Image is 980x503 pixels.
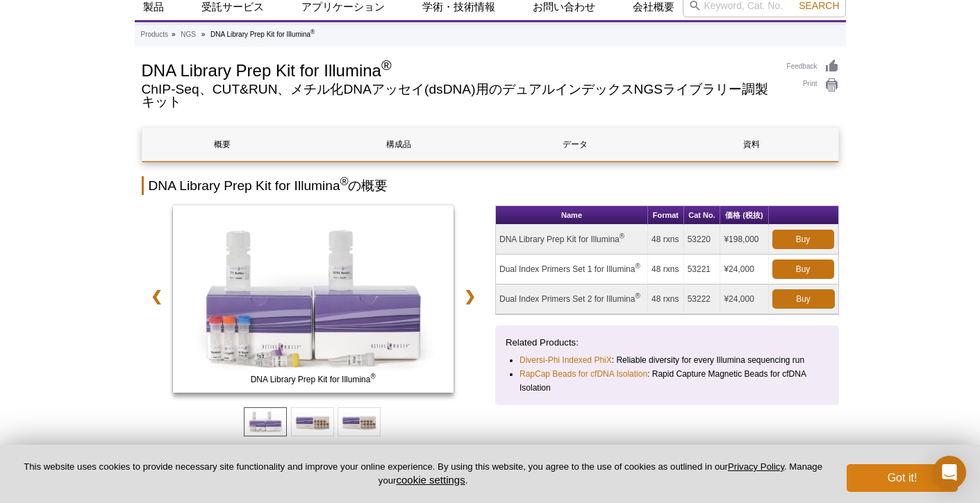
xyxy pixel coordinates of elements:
td: Dual Index Primers Set 2 for Illumina [496,284,648,314]
th: Cat No. [684,206,721,225]
a: Feedback [787,59,839,74]
a: ❯ [455,280,485,312]
a: RapCap Beads for cfDNA Isolation [520,367,647,381]
th: Format [648,206,684,225]
a: 概要 [142,128,303,161]
li: » [172,31,176,38]
td: DNA Library Prep Kit for Illumina [496,225,648,255]
td: ¥24,000 [720,255,768,284]
a: Buy [772,230,834,249]
h2: DNA Library Prep Kit for Illumina の概要 [142,176,839,195]
td: 53222 [684,284,721,314]
h1: DNA Library Prep Kit for Illumina [142,59,773,80]
div: Open Intercom Messenger [933,456,966,489]
p: This website uses cookies to provide necessary site functionality and improve your online experie... [22,461,824,487]
button: cookie settings [396,474,465,486]
h2: ChIP-Seq、CUT&RUN、メチル化DNAアッセイ(dsDNA)用のデュアルインデックスNGSライブラリー調製キット [142,83,773,108]
sup: ® [381,58,392,73]
a: 資料 [672,128,832,161]
a: DNA Library Prep Kit for Illumina [173,205,454,397]
a: 構成品 [319,128,479,161]
sup: ® [370,373,375,380]
a: Products [141,28,168,41]
a: Diversi-Phi Indexed PhiX [520,353,612,367]
a: Buy [772,289,835,309]
td: 48 rxns [648,225,684,255]
li: » [201,31,206,38]
span: DNA Library Prep Kit for Illumina [176,373,451,386]
a: Privacy Policy [728,461,784,472]
a: データ [495,128,656,161]
td: Dual Index Primers Set 1 for Illumina [496,255,648,284]
sup: ® [340,176,349,187]
sup: ® [310,28,315,35]
button: Got it! [847,464,958,492]
td: ¥24,000 [720,284,768,314]
sup: ® [635,292,640,300]
a: NGS [181,28,196,41]
a: Buy [772,259,834,279]
td: 48 rxns [648,284,684,314]
a: ❮ [142,280,172,312]
img: DNA Library Prep Kit for Illumina [173,205,454,393]
td: ¥198,000 [720,225,768,255]
li: : Rapid Capture Magnetic Beads for cfDNA Isolation [520,367,816,395]
li: DNA Library Prep Kit for Illumina [210,31,315,38]
sup: ® [620,232,624,240]
sup: ® [635,262,640,270]
td: 53220 [684,225,721,255]
th: Name [496,206,648,225]
p: Related Products: [506,336,829,350]
td: 48 rxns [648,255,684,284]
a: Print [787,78,839,93]
th: 価格 (税抜) [720,206,768,225]
td: 53221 [684,255,721,284]
li: : Reliable diversity for every Illumina sequencing run [520,353,816,367]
